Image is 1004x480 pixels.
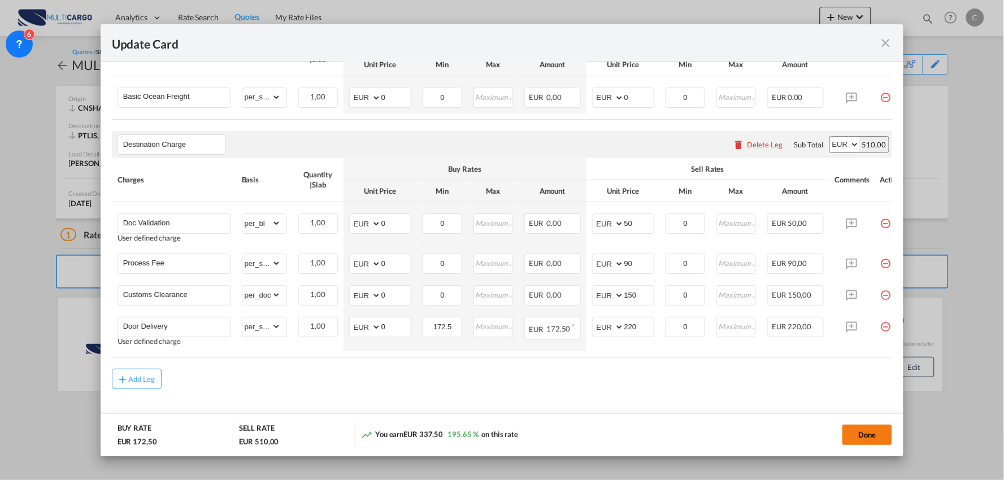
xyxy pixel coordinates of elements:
span: 172,50 [546,325,570,334]
span: EUR [529,290,545,299]
md-icon: icon-minus-circle-outline red-400-fg pt-7 [880,88,892,99]
th: Amount [519,180,586,202]
button: Add Leg [112,369,162,389]
input: Minimum Amount [667,254,705,271]
input: Charge Name [123,214,230,231]
select: per_shipment [242,88,281,106]
md-input-container: Door Delivery [118,317,230,334]
span: 0,00 [546,93,562,102]
div: SELL RATE [239,423,274,436]
md-icon: icon-close fg-AAA8AD m-0 pointer [879,36,892,50]
span: 150,00 [788,290,811,299]
span: EUR [529,325,545,334]
input: Minimum Amount [424,317,462,334]
select: per_shipment [242,317,281,335]
th: Max [468,54,519,76]
span: 1,00 [310,321,325,330]
span: EUR [772,322,786,331]
span: EUR 337,50 [403,430,443,439]
div: You earn on this rate [361,429,518,441]
span: 0,00 [788,93,803,102]
input: Minimum Amount [424,88,462,105]
th: Amount [519,54,586,76]
span: 90,00 [788,259,807,268]
input: Minimum Amount [424,214,462,231]
div: EUR 510,00 [239,437,279,447]
input: Charge Name [123,317,230,334]
input: Maximum Amount [718,317,755,334]
span: 220,00 [788,322,811,331]
input: Minimum Amount [667,88,705,105]
span: EUR [772,93,786,102]
th: Unit Price [344,180,417,202]
span: 1,00 [310,290,325,299]
div: 510,00 [859,137,889,152]
md-input-container: Doc Validation [118,214,230,231]
input: 90 [624,254,654,271]
div: Quantity | Slab [298,169,338,190]
input: Maximum Amount [475,88,512,105]
button: Delete Leg [733,140,783,149]
span: 195,65 % [447,430,479,439]
input: Leg Name [123,136,225,153]
md-input-container: Customs Clearance [118,286,230,303]
th: Min [417,180,468,202]
th: Amount [762,54,829,76]
md-input-container: Process Fee [118,254,230,271]
div: Buy Rates [349,164,581,174]
div: Sell Rates [592,164,824,174]
input: Minimum Amount [424,254,462,271]
span: 1,00 [310,218,325,227]
span: EUR [772,219,786,228]
md-input-container: Basic Ocean Freight [118,88,230,105]
th: Min [660,180,711,202]
input: Maximum Amount [718,88,755,105]
div: User defined charge [118,234,231,242]
span: 0,00 [546,259,562,268]
span: 50,00 [788,219,807,228]
md-icon: icon-minus-circle-outline red-400-fg pt-7 [880,285,892,296]
th: Min [417,54,468,76]
th: Amount [762,180,829,202]
div: Update Card [112,36,879,50]
input: Maximum Amount [475,254,512,271]
div: Basis [242,174,287,185]
th: Max [468,180,519,202]
input: Charge Name [123,88,230,105]
div: EUR 172,50 [118,437,157,447]
input: Maximum Amount [718,286,755,303]
th: Min [660,54,711,76]
input: Charge Name [123,254,230,271]
input: Maximum Amount [475,286,512,303]
span: 0,00 [546,219,562,228]
th: Unit Price [344,54,417,76]
span: EUR [772,290,786,299]
th: Unit Price [586,180,660,202]
md-dialog: Update Card Port ... [101,24,904,456]
input: Minimum Amount [667,317,705,334]
md-icon: icon-plus md-link-fg s20 [117,373,128,385]
input: Maximum Amount [718,254,755,271]
input: 150 [624,286,654,303]
span: 1,00 [310,258,325,267]
th: Max [711,54,762,76]
md-icon: icon-delete [733,139,745,150]
md-icon: icon-trending-up [361,429,372,440]
div: User defined charge [118,337,231,346]
input: Minimum Amount [667,286,705,303]
md-icon: icon-minus-circle-outline red-400-fg pt-7 [880,254,892,265]
span: EUR [529,93,545,102]
md-icon: icon-minus-circle-outline red-400-fg pt-7 [880,213,892,225]
input: 0 [381,317,411,334]
div: BUY RATE [118,423,151,436]
input: Maximum Amount [475,317,512,334]
input: Charge Name [123,286,230,303]
input: Minimum Amount [424,286,462,303]
span: 1,00 [310,92,325,101]
span: EUR [529,259,545,268]
input: Maximum Amount [718,214,755,231]
md-icon: icon-minus-circle-outline red-400-fg pt-7 [880,317,892,328]
input: 50 [624,214,654,231]
input: 0 [381,286,411,303]
input: 0 [624,88,654,105]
